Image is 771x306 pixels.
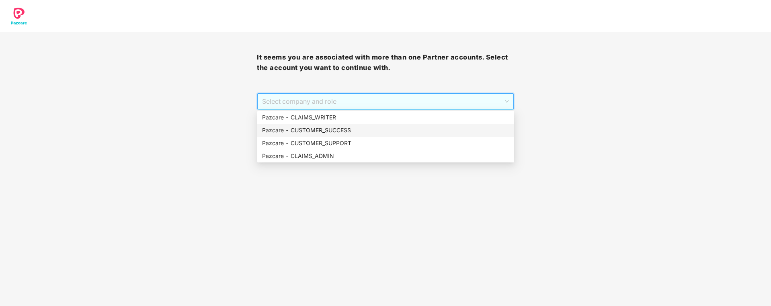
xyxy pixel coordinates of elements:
[257,52,514,73] h3: It seems you are associated with more than one Partner accounts. Select the account you want to c...
[262,152,509,160] div: Pazcare - CLAIMS_ADMIN
[257,124,514,137] div: Pazcare - CUSTOMER_SUCCESS
[257,111,514,124] div: Pazcare - CLAIMS_WRITER
[257,150,514,162] div: Pazcare - CLAIMS_ADMIN
[262,113,509,122] div: Pazcare - CLAIMS_WRITER
[257,137,514,150] div: Pazcare - CUSTOMER_SUPPORT
[262,94,509,109] span: Select company and role
[262,126,509,135] div: Pazcare - CUSTOMER_SUCCESS
[262,139,509,148] div: Pazcare - CUSTOMER_SUPPORT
